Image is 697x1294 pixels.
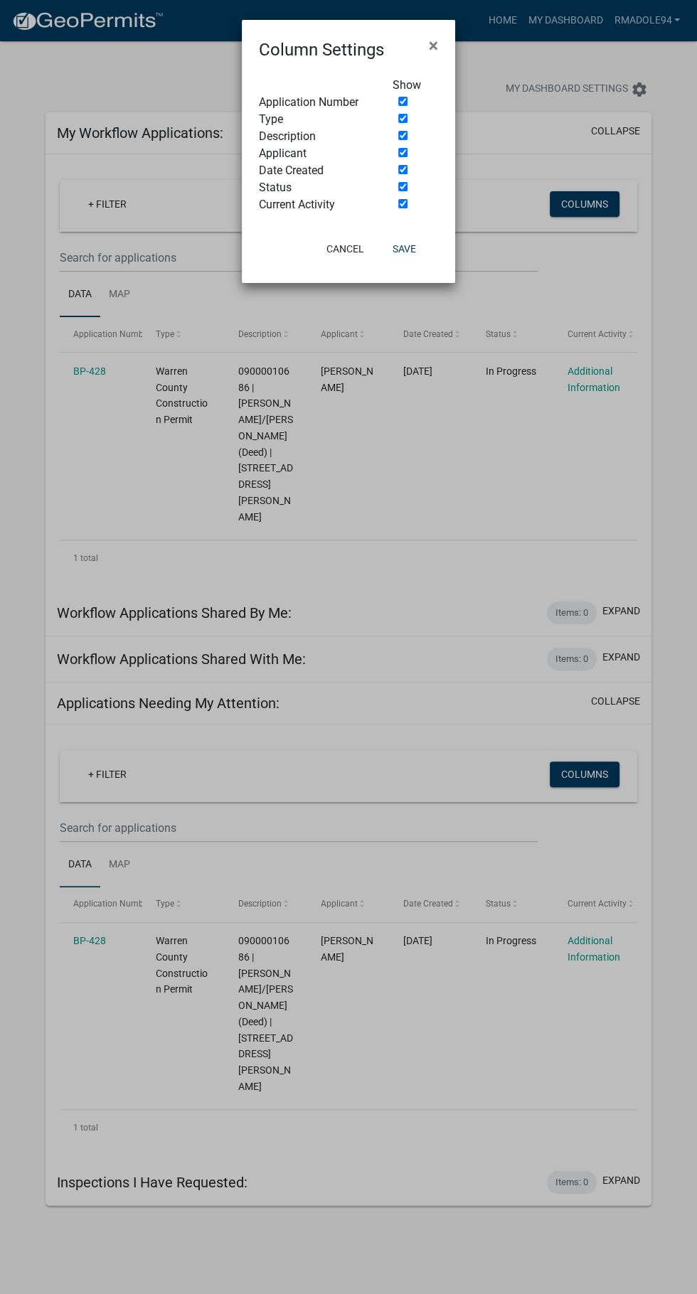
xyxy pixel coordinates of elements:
div: Application Number [248,94,382,111]
div: Type [248,111,382,128]
div: Status [248,179,382,196]
div: Current Activity [248,196,382,213]
h4: Column Settings [259,37,384,63]
div: Date Created [248,162,382,179]
button: Save [381,236,427,262]
div: Applicant [248,145,382,162]
button: Close [417,26,449,65]
span: × [429,36,438,55]
div: Description [248,128,382,145]
div: Show [382,77,449,94]
button: Cancel [315,236,376,262]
